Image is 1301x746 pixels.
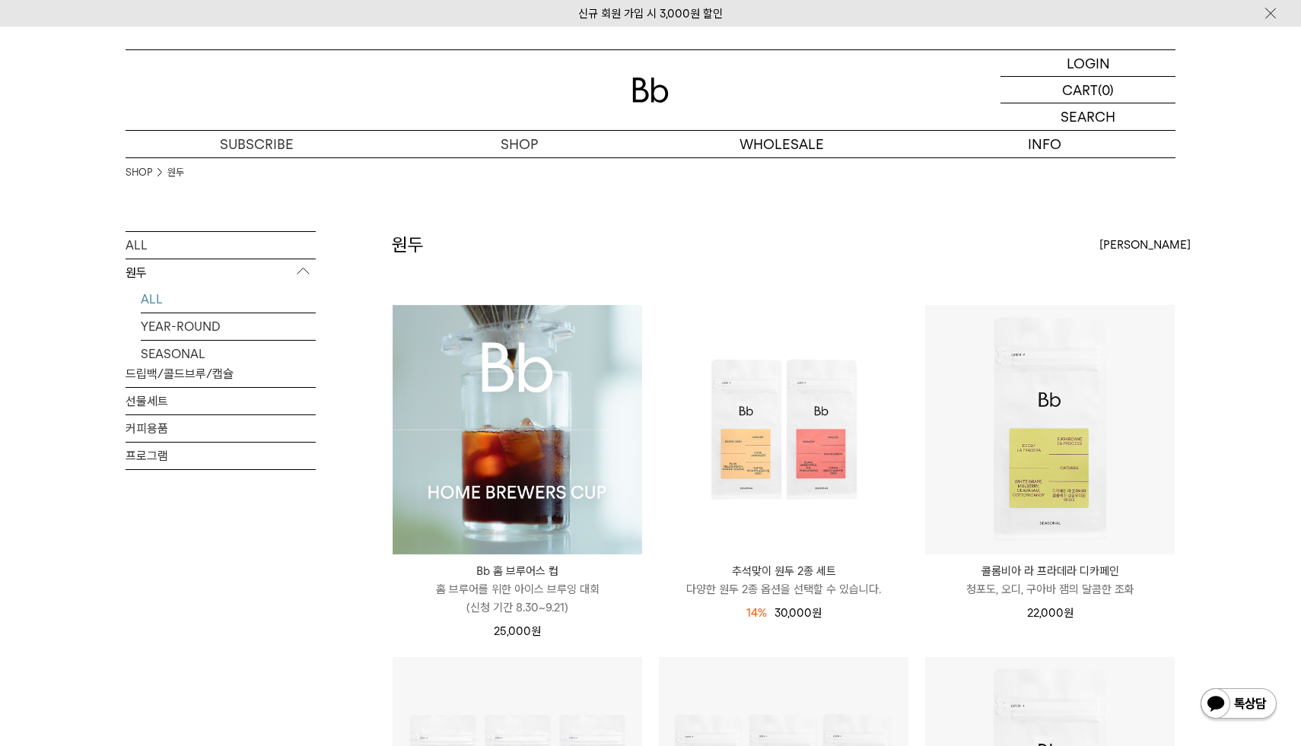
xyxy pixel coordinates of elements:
p: 추석맞이 원두 2종 세트 [659,562,908,580]
p: 콜롬비아 라 프라데라 디카페인 [925,562,1175,580]
span: [PERSON_NAME] [1099,236,1191,254]
img: 추석맞이 원두 2종 세트 [659,305,908,554]
span: 원 [1064,606,1074,620]
a: Bb 홈 브루어스 컵 홈 브루어를 위한 아이스 브루잉 대회(신청 기간 8.30~9.21) [393,562,642,617]
img: 로고 [632,78,669,103]
a: SHOP [388,131,650,157]
p: 원두 [126,259,316,287]
img: Bb 홈 브루어스 컵 [393,305,642,554]
p: LOGIN [1067,50,1110,76]
a: 콜롬비아 라 프라데라 디카페인 청포도, 오디, 구아바 잼의 달콤한 조화 [925,562,1175,598]
a: YEAR-ROUND [141,313,316,340]
a: ALL [126,232,316,259]
span: 원 [531,624,541,638]
span: 22,000 [1027,606,1074,620]
p: WHOLESALE [650,131,913,157]
a: SEASONAL [141,341,316,367]
p: (0) [1098,77,1114,103]
a: 선물세트 [126,388,316,414]
img: 콜롬비아 라 프라데라 디카페인 [925,305,1175,554]
p: 홈 브루어를 위한 아이스 브루잉 대회 (신청 기간 8.30~9.21) [393,580,642,617]
a: 드립백/콜드브루/캡슐 [126,360,316,387]
h2: 원두 [392,232,424,258]
p: 청포도, 오디, 구아바 잼의 달콤한 조화 [925,580,1175,598]
p: 다양한 원두 2종 옵션을 선택할 수 있습니다. [659,580,908,598]
a: CART (0) [1000,77,1175,103]
a: 커피용품 [126,415,316,442]
a: ALL [141,286,316,313]
p: Bb 홈 브루어스 컵 [393,562,642,580]
a: 추석맞이 원두 2종 세트 다양한 원두 2종 옵션을 선택할 수 있습니다. [659,562,908,598]
p: CART [1062,77,1098,103]
div: 14% [746,604,767,622]
p: SEARCH [1061,103,1115,130]
p: INFO [913,131,1175,157]
span: 30,000 [775,606,822,620]
a: SHOP [126,165,152,180]
img: 카카오톡 채널 1:1 채팅 버튼 [1199,687,1278,723]
a: 프로그램 [126,443,316,469]
span: 25,000 [494,624,541,638]
a: 원두 [167,165,184,180]
span: 원 [812,606,822,620]
a: SUBSCRIBE [126,131,388,157]
a: LOGIN [1000,50,1175,77]
a: 신규 회원 가입 시 3,000원 할인 [578,7,723,21]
